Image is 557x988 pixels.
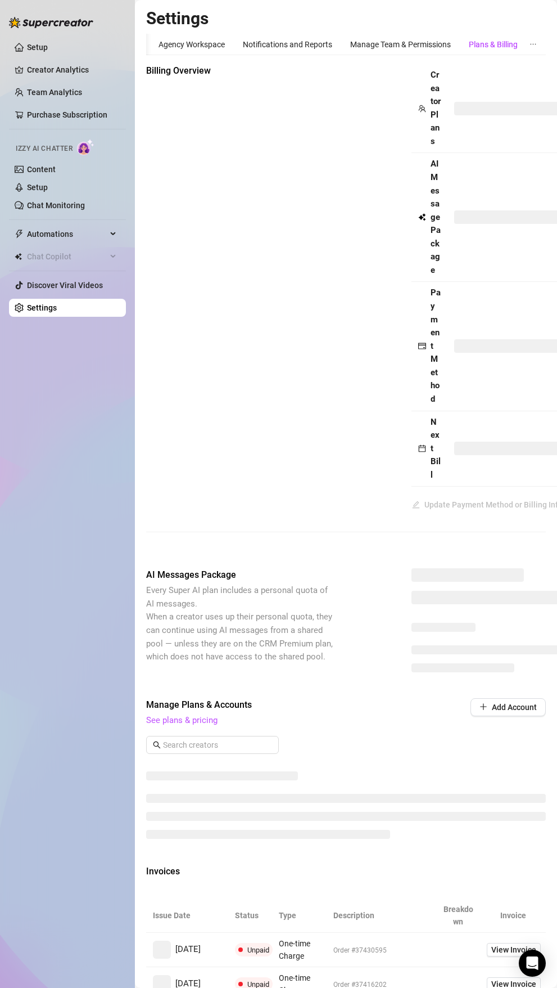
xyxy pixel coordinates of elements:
[350,38,451,51] div: Manage Team & Permissions
[146,585,333,662] span: Every Super AI plan includes a personal quota of AI messages. When a creator uses up their person...
[159,38,225,51] div: Agency Workspace
[77,139,94,155] img: AI Chatter
[146,715,218,725] a: See plans & pricing
[16,143,73,154] span: Izzy AI Chatter
[272,899,327,933] th: Type
[470,698,546,716] button: Add Account
[9,17,93,28] img: logo-BBDzfeDw.svg
[333,946,387,954] span: Order #37430595
[491,944,536,956] span: View Invoice
[146,899,228,933] th: Issue Date
[27,183,48,192] a: Setup
[27,61,117,79] a: Creator Analytics
[175,943,201,956] span: [DATE]
[431,70,441,146] strong: Creator Plans
[146,698,394,712] span: Manage Plans & Accounts
[431,288,441,404] strong: Payment Method
[327,899,436,933] th: Description
[27,303,57,312] a: Settings
[27,248,107,266] span: Chat Copilot
[27,201,85,210] a: Chat Monitoring
[418,342,426,350] span: credit-card
[418,444,426,452] span: calendar
[436,899,480,933] th: Breakdown
[27,88,82,97] a: Team Analytics
[247,946,269,954] span: Unpaid
[519,950,546,977] div: Open Intercom Messenger
[146,568,335,582] span: AI Messages Package
[228,899,272,933] th: Status
[431,159,441,275] strong: AI Message Package
[243,38,332,51] div: Notifications and Reports
[146,865,335,878] span: Invoices
[520,34,546,55] button: ellipsis
[15,253,22,261] img: Chat Copilot
[492,703,537,712] span: Add Account
[272,933,327,967] td: One-time Charge
[479,703,487,711] span: plus
[27,43,48,52] a: Setup
[418,105,426,113] span: team
[163,739,263,751] input: Search creators
[146,64,335,78] span: Billing Overview
[469,38,518,51] div: Plans & Billing
[15,230,24,239] span: thunderbolt
[27,225,107,243] span: Automations
[27,110,107,119] a: Purchase Subscription
[480,899,546,933] th: Invoice
[487,943,541,956] a: View Invoice
[27,165,56,174] a: Content
[431,417,441,480] strong: Next Bill
[27,281,103,290] a: Discover Viral Videos
[529,41,537,48] span: ellipsis
[146,8,546,29] h2: Settings
[153,741,161,749] span: search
